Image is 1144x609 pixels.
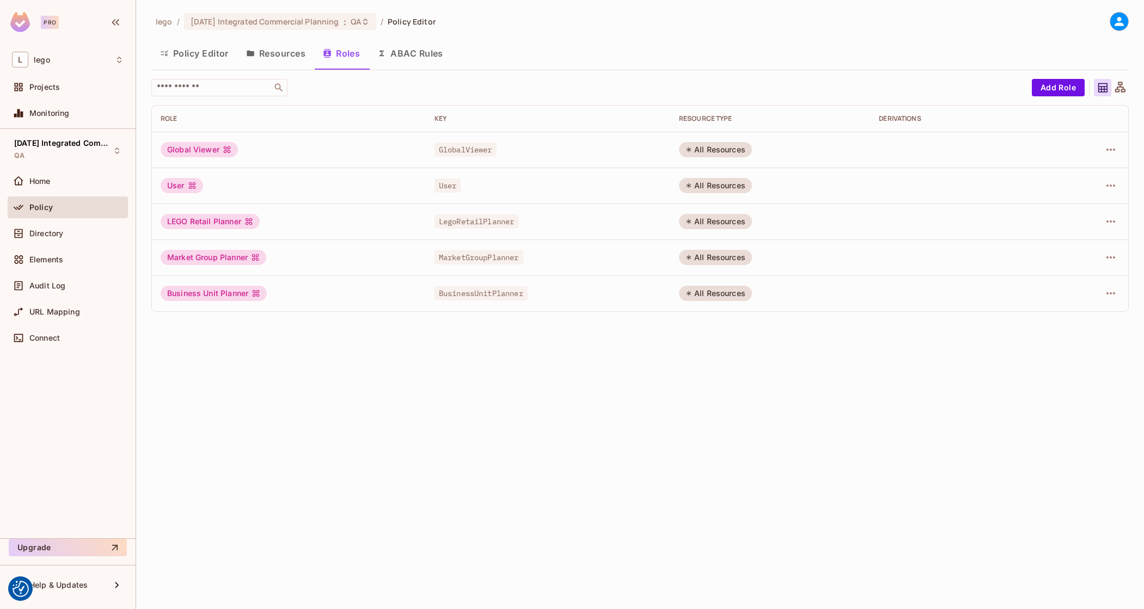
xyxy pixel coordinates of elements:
[161,214,260,229] div: LEGO Retail Planner
[879,114,1042,123] div: Derivations
[29,229,63,238] span: Directory
[679,286,752,301] div: All Resources
[679,114,861,123] div: RESOURCE TYPE
[679,178,752,193] div: All Resources
[679,250,752,265] div: All Resources
[13,581,29,597] img: Revisit consent button
[29,581,88,589] span: Help & Updates
[237,40,314,67] button: Resources
[161,286,267,301] div: Business Unit Planner
[29,255,63,264] span: Elements
[161,250,266,265] div: Market Group Planner
[14,139,112,147] span: [DATE] Integrated Commercial Planning
[435,214,519,229] span: LegoRetailPlanner
[679,214,752,229] div: All Resources
[9,539,127,556] button: Upgrade
[388,16,436,27] span: Policy Editor
[351,16,361,27] span: QA
[29,109,70,118] span: Monitoring
[10,12,30,32] img: SReyMgAAAABJRU5ErkJggg==
[29,307,80,316] span: URL Mapping
[34,56,50,64] span: Workspace: lego
[679,142,752,157] div: All Resources
[435,179,461,193] span: User
[14,151,25,160] span: QA
[343,17,347,26] span: :
[41,16,59,29] div: Pro
[191,16,339,27] span: [DATE] Integrated Commercial Planning
[314,40,369,67] button: Roles
[29,177,51,186] span: Home
[29,203,53,212] span: Policy
[435,114,662,123] div: Key
[29,281,65,290] span: Audit Log
[12,52,28,67] span: L
[381,16,383,27] li: /
[161,114,417,123] div: Role
[369,40,452,67] button: ABAC Rules
[435,143,497,157] span: GlobalViewer
[29,334,60,342] span: Connect
[151,40,237,67] button: Policy Editor
[156,16,173,27] span: the active workspace
[13,581,29,597] button: Consent Preferences
[29,83,60,91] span: Projects
[161,178,203,193] div: User
[435,250,523,264] span: MarketGroupPlanner
[161,142,238,157] div: Global Viewer
[435,286,528,300] span: BusinessUnitPlanner
[1032,79,1085,96] button: Add Role
[177,16,180,27] li: /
